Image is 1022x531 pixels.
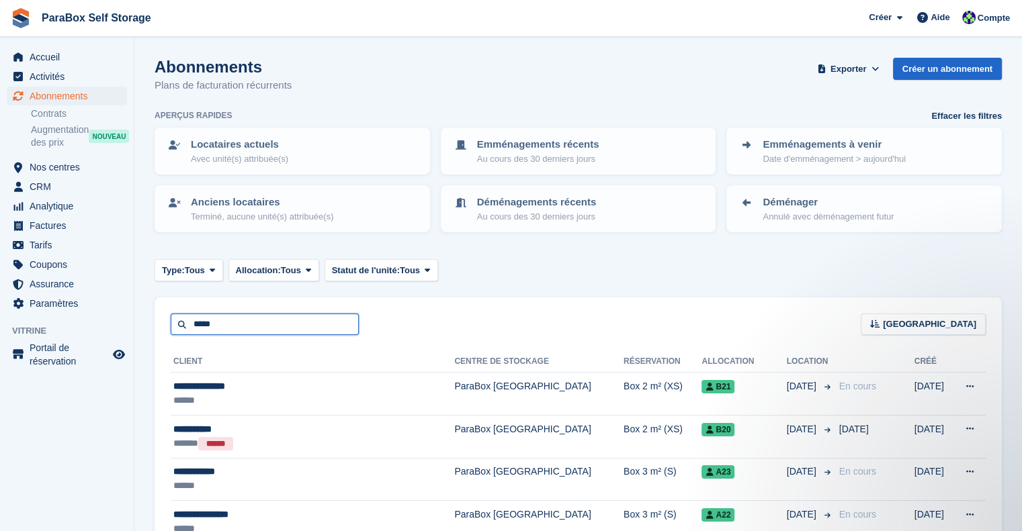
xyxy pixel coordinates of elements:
[171,351,454,373] th: Client
[31,107,127,120] a: Contrats
[191,210,333,224] p: Terminé, aucune unité(s) attribuée(s)
[442,187,715,231] a: Déménagements récents Au cours des 30 derniers jours
[236,264,281,277] span: Allocation:
[869,11,892,24] span: Créer
[787,379,819,393] span: [DATE]
[30,197,110,215] span: Analytique
[156,187,429,231] a: Anciens locataires Terminé, aucune unité(s) attribuée(s)
[701,423,734,436] span: B20
[701,380,734,393] span: B21
[787,465,819,479] span: [DATE]
[7,48,127,66] a: menu
[36,7,157,29] a: ParaBox Self Storage
[89,130,129,143] div: NOUVEAU
[787,351,834,373] th: Location
[7,275,127,293] a: menu
[30,48,110,66] span: Accueil
[839,424,869,434] span: [DATE]
[839,381,876,391] span: En cours
[400,264,420,277] span: Tous
[7,216,127,235] a: menu
[7,177,127,196] a: menu
[763,195,894,210] p: Déménager
[763,152,906,166] p: Date d'emménagement > aujourd'hui
[30,341,110,368] span: Portail de réservation
[914,351,951,373] th: Créé
[454,415,624,458] td: ParaBox [GEOGRAPHIC_DATA]
[454,351,624,373] th: Centre de stockage
[701,351,786,373] th: Allocation
[162,264,185,277] span: Type:
[111,346,127,363] a: Boutique d'aperçu
[962,11,976,24] img: Tess Bédat
[155,259,223,281] button: Type: Tous
[701,508,734,522] span: A22
[624,373,702,416] td: Box 2 m² (XS)
[30,255,110,274] span: Coupons
[442,129,715,173] a: Emménagements récents Au cours des 30 derniers jours
[931,109,1002,123] a: Effacer les filtres
[30,236,110,254] span: Tarifs
[7,67,127,86] a: menu
[30,177,110,196] span: CRM
[31,123,127,150] a: Augmentation des prix NOUVEAU
[30,294,110,313] span: Paramètres
[728,129,1000,173] a: Emménagements à venir Date d'emménagement > aujourd'hui
[477,137,599,152] p: Emménagements récents
[477,210,597,224] p: Au cours des 30 derniers jours
[7,236,127,254] a: menu
[30,158,110,177] span: Nos centres
[914,415,951,458] td: [DATE]
[624,351,702,373] th: Réservation
[893,58,1002,80] a: Créer un abonnement
[831,62,866,76] span: Exporter
[477,195,597,210] p: Déménagements récents
[30,87,110,105] span: Abonnements
[30,275,110,293] span: Assurance
[155,58,292,76] h1: Abonnements
[7,341,127,368] a: menu
[931,11,949,24] span: Aide
[787,422,819,436] span: [DATE]
[763,137,906,152] p: Emménagements à venir
[228,259,319,281] button: Allocation: Tous
[7,158,127,177] a: menu
[30,67,110,86] span: Activités
[763,210,894,224] p: Annulé avec déménagement futur
[624,458,702,501] td: Box 3 m² (S)
[325,259,438,281] button: Statut de l'unité: Tous
[914,373,951,416] td: [DATE]
[31,124,89,149] span: Augmentation des prix
[454,458,624,501] td: ParaBox [GEOGRAPHIC_DATA]
[7,197,127,215] a: menu
[7,87,127,105] a: menu
[839,509,876,520] span: En cours
[155,78,292,93] p: Plans de facturation récurrents
[11,8,31,28] img: stora-icon-8386f47178a22dfd0bd8f6a31ec36ba5ce8667c1dd55bd0f319d3a0aa187defe.svg
[12,324,134,338] span: Vitrine
[7,294,127,313] a: menu
[191,137,288,152] p: Locataires actuels
[624,415,702,458] td: Box 2 m² (XS)
[454,373,624,416] td: ParaBox [GEOGRAPHIC_DATA]
[914,458,951,501] td: [DATE]
[728,187,1000,231] a: Déménager Annulé avec déménagement futur
[281,264,301,277] span: Tous
[191,152,288,166] p: Avec unité(s) attribuée(s)
[155,109,232,122] h6: Aperçus rapides
[185,264,205,277] span: Tous
[7,255,127,274] a: menu
[978,11,1010,25] span: Compte
[477,152,599,166] p: Au cours des 30 derniers jours
[787,508,819,522] span: [DATE]
[191,195,333,210] p: Anciens locataires
[815,58,882,80] button: Exporter
[156,129,429,173] a: Locataires actuels Avec unité(s) attribuée(s)
[883,318,976,331] span: [GEOGRAPHIC_DATA]
[332,264,400,277] span: Statut de l'unité:
[701,465,734,479] span: A23
[839,466,876,477] span: En cours
[30,216,110,235] span: Factures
